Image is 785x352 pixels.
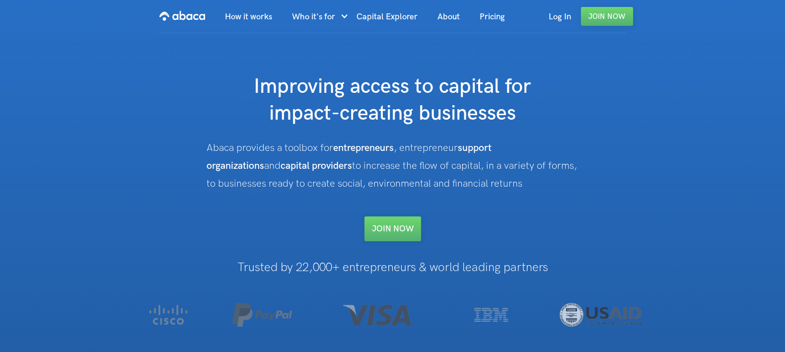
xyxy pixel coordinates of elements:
[364,216,421,241] a: Join NOW
[159,8,205,24] img: Abaca logo
[194,73,591,127] h1: Improving access to capital for impact-creating businesses
[581,7,633,26] a: Join Now
[207,139,579,193] div: Abaca provides a toolbox for , entrepreneur and to increase the flow of capital, in a variety of ...
[333,142,394,154] strong: entrepreneurs
[118,261,667,274] h1: Trusted by 22,000+ entrepreneurs & world leading partners
[281,160,352,172] strong: capital providers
